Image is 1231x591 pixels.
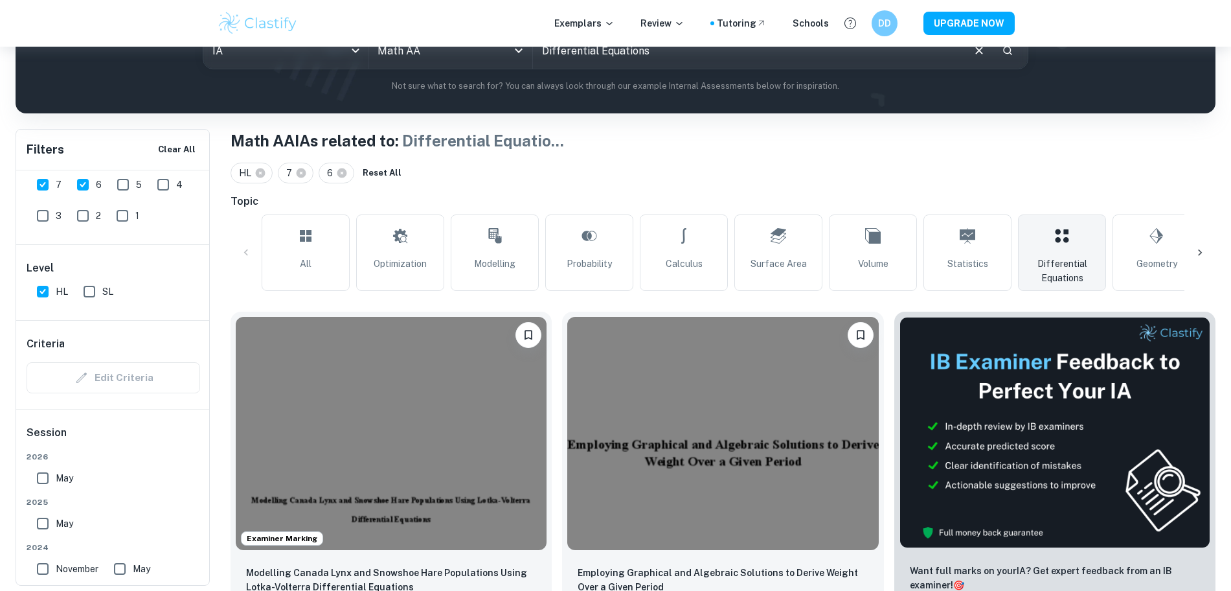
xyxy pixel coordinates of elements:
button: Help and Feedback [839,12,861,34]
span: May [56,471,73,485]
span: Calculus [666,257,703,271]
span: SL [102,284,113,299]
button: UPGRADE NOW [923,12,1015,35]
h6: Session [27,425,200,451]
button: DD [872,10,898,36]
a: Schools [793,16,829,30]
span: HL [56,284,68,299]
div: HL [231,163,273,183]
span: 5 [136,178,142,192]
img: Thumbnail [899,317,1210,548]
h6: Filters [27,141,64,159]
p: Review [640,16,684,30]
span: 4 [176,178,183,192]
span: 7 [56,178,62,192]
button: Open [510,41,528,60]
p: Not sure what to search for? You can always look through our example Internal Assessments below f... [26,80,1205,93]
span: November [56,562,98,576]
span: Geometry [1136,257,1177,271]
span: Optimization [374,257,427,271]
div: Criteria filters are unavailable when searching by topic [27,362,200,393]
span: 6 [96,178,102,192]
img: Math AA IA example thumbnail: Employing Graphical and Algebraic Soluti [567,317,878,550]
button: Search [997,40,1019,62]
div: 6 [319,163,354,183]
h6: Level [27,261,200,276]
h1: Math AA IAs related to: [231,129,1215,152]
span: 2025 [27,496,200,508]
span: 6 [327,166,339,180]
button: Bookmark [848,322,874,348]
span: 🎯 [953,580,964,590]
span: 2 [96,209,101,223]
input: E.g. modelling a logo, player arrangements, shape of an egg... [533,32,962,69]
span: May [56,516,73,531]
img: Clastify logo [217,10,299,36]
button: Clear All [155,140,199,159]
span: HL [239,166,257,180]
span: Differential Equations [1024,257,1100,285]
button: Bookmark [515,322,541,348]
span: 2024 [27,542,200,553]
img: Math AA IA example thumbnail: Modelling Canada Lynx and Snowshoe Hare [236,317,547,550]
span: 3 [56,209,62,223]
p: Exemplars [554,16,615,30]
button: Clear [967,38,991,63]
h6: Topic [231,194,1215,209]
span: Examiner Marking [242,533,322,544]
h6: DD [877,16,892,30]
span: Probability [567,257,612,271]
span: Surface Area [751,257,807,271]
span: All [300,257,311,271]
a: Tutoring [717,16,767,30]
span: Differential Equatio ... [402,132,564,150]
span: Volume [858,257,888,271]
button: Reset All [359,163,405,183]
span: 1 [135,209,139,223]
span: 2026 [27,451,200,463]
span: May [133,562,150,576]
h6: Criteria [27,336,65,352]
div: IA [203,32,368,69]
div: 7 [278,163,313,183]
span: Modelling [474,257,515,271]
span: Statistics [947,257,988,271]
span: 7 [286,166,298,180]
